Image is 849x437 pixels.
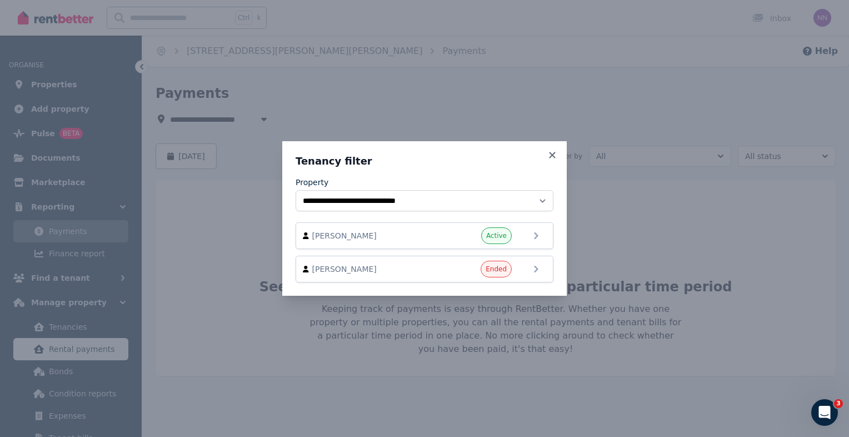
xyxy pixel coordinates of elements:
[312,230,439,241] span: [PERSON_NAME]
[296,155,553,168] h3: Tenancy filter
[296,177,328,188] label: Property
[834,399,843,408] span: 3
[486,265,507,274] span: Ended
[486,231,507,240] span: Active
[811,399,838,426] iframe: Intercom live chat
[296,256,553,282] a: [PERSON_NAME]Ended
[296,222,553,249] a: [PERSON_NAME]Active
[312,264,439,275] span: [PERSON_NAME]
